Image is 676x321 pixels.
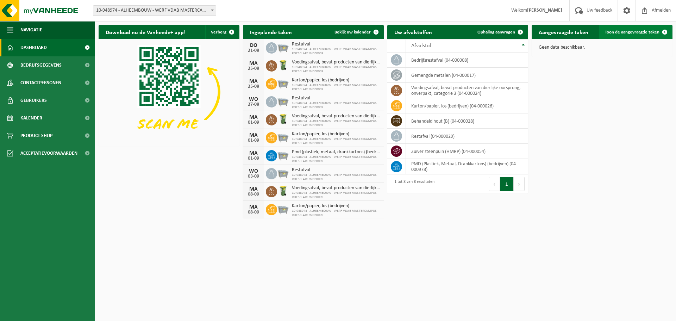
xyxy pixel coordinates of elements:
[391,176,434,192] div: 1 tot 8 van 8 resultaten
[527,8,562,13] strong: [PERSON_NAME]
[93,5,216,16] span: 10-948974 - ALHEEMBOUW - WERF VDAB MASTERCAMPUS ROESELARE WDB0009 - ROESELARE
[246,186,261,192] div: MA
[20,74,61,92] span: Contactpersonen
[20,109,42,127] span: Kalender
[334,30,371,35] span: Bekijk uw kalender
[292,155,380,163] span: 10-948974 - ALHEEMBOUW - WERF VDAB MASTERCAMPUS ROESELARE WDB0009
[292,83,380,92] span: 10-948974 - ALHEEMBOUW - WERF VDAB MASTERCAMPUS ROESELARE WDB0009
[292,173,380,181] span: 10-948974 - ALHEEMBOUW - WERF VDAB MASTERCAMPUS ROESELARE WDB0009
[20,21,42,39] span: Navigatie
[477,30,515,35] span: Ophaling aanvragen
[472,25,527,39] a: Ophaling aanvragen
[246,150,261,156] div: MA
[277,149,289,161] img: WB-2500-GAL-GY-01
[246,132,261,138] div: MA
[292,42,380,47] span: Restafval
[277,185,289,197] img: WB-0140-HPE-GN-50
[292,167,380,173] span: Restafval
[292,209,380,217] span: 10-948974 - ALHEEMBOUW - WERF VDAB MASTERCAMPUS ROESELARE WDB0009
[246,97,261,102] div: WO
[211,30,226,35] span: Verberg
[20,144,77,162] span: Acceptatievoorwaarden
[246,115,261,120] div: MA
[539,45,665,50] p: Geen data beschikbaar.
[277,77,289,89] img: WB-2500-GAL-GY-01
[599,25,672,39] a: Toon de aangevraagde taken
[292,113,380,119] span: Voedingsafval, bevat producten van dierlijke oorsprong, onverpakt, categorie 3
[277,41,289,53] img: WB-2500-GAL-GY-01
[277,95,289,107] img: WB-2500-GAL-GY-01
[489,177,500,191] button: Previous
[246,174,261,179] div: 03-09
[243,25,299,39] h2: Ingeplande taken
[246,79,261,84] div: MA
[292,149,380,155] span: Pmd (plastiek, metaal, drankkartons) (bedrijven)
[246,204,261,210] div: MA
[605,30,659,35] span: Toon de aangevraagde taken
[292,137,380,146] span: 10-948974 - ALHEEMBOUW - WERF VDAB MASTERCAMPUS ROESELARE WDB0009
[406,113,528,129] td: behandeld hout (B) (04-000028)
[246,102,261,107] div: 27-08
[246,61,261,66] div: MA
[246,66,261,71] div: 25-08
[406,129,528,144] td: restafval (04-000029)
[246,43,261,48] div: DO
[99,25,193,39] h2: Download nu de Vanheede+ app!
[292,203,380,209] span: Karton/papier, los (bedrijven)
[205,25,239,39] button: Verberg
[20,127,52,144] span: Product Shop
[292,60,380,65] span: Voedingsafval, bevat producten van dierlijke oorsprong, onverpakt, categorie 3
[277,131,289,143] img: WB-2500-GAL-GY-01
[292,185,380,191] span: Voedingsafval, bevat producten van dierlijke oorsprong, onverpakt, categorie 3
[93,6,216,16] span: 10-948974 - ALHEEMBOUW - WERF VDAB MASTERCAMPUS ROESELARE WDB0009 - ROESELARE
[292,47,380,56] span: 10-948974 - ALHEEMBOUW - WERF VDAB MASTERCAMPUS ROESELARE WDB0009
[246,84,261,89] div: 25-08
[277,59,289,71] img: WB-0140-HPE-GN-50
[406,68,528,83] td: gemengde metalen (04-000017)
[246,156,261,161] div: 01-09
[246,192,261,197] div: 08-09
[246,210,261,215] div: 08-09
[99,39,239,145] img: Download de VHEPlus App
[292,119,380,128] span: 10-948974 - ALHEEMBOUW - WERF VDAB MASTERCAMPUS ROESELARE WDB0009
[292,191,380,199] span: 10-948974 - ALHEEMBOUW - WERF VDAB MASTERCAMPUS ROESELARE WDB0009
[277,203,289,215] img: WB-2500-GAL-GY-01
[406,53,528,68] td: bedrijfsrestafval (04-000008)
[329,25,383,39] a: Bekijk uw kalender
[20,56,62,74] span: Bedrijfsgegevens
[406,83,528,98] td: voedingsafval, bevat producten van dierlijke oorsprong, onverpakt, categorie 3 (04-000024)
[246,168,261,174] div: WO
[500,177,514,191] button: 1
[406,159,528,174] td: PMD (Plastiek, Metaal, Drankkartons) (bedrijven) (04-000978)
[20,39,47,56] span: Dashboard
[292,65,380,74] span: 10-948974 - ALHEEMBOUW - WERF VDAB MASTERCAMPUS ROESELARE WDB0009
[20,92,47,109] span: Gebruikers
[411,43,431,49] span: Afvalstof
[277,113,289,125] img: WB-0140-HPE-GN-50
[532,25,595,39] h2: Aangevraagde taken
[292,131,380,137] span: Karton/papier, los (bedrijven)
[387,25,439,39] h2: Uw afvalstoffen
[246,48,261,53] div: 21-08
[406,98,528,113] td: karton/papier, los (bedrijven) (04-000026)
[292,101,380,110] span: 10-948974 - ALHEEMBOUW - WERF VDAB MASTERCAMPUS ROESELARE WDB0009
[246,138,261,143] div: 01-09
[292,95,380,101] span: Restafval
[292,78,380,83] span: Karton/papier, los (bedrijven)
[514,177,525,191] button: Next
[277,167,289,179] img: WB-2500-GAL-GY-01
[246,120,261,125] div: 01-09
[406,144,528,159] td: zuiver steenpuin (HMRP) (04-000054)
